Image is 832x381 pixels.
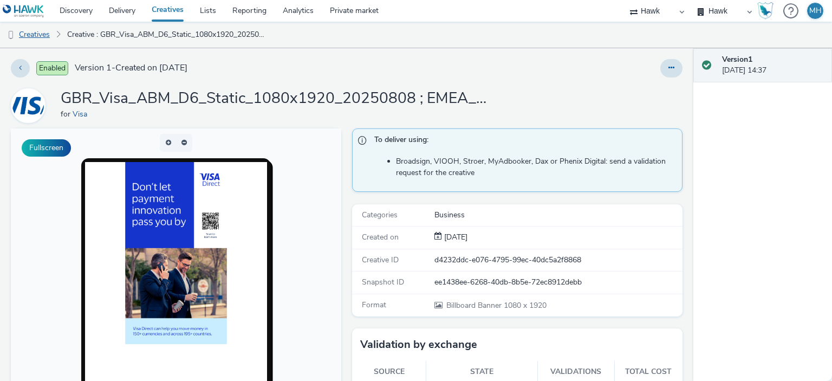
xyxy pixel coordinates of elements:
[446,300,504,311] span: Billboard Banner
[445,300,547,311] span: 1080 x 1920
[36,61,68,75] span: Enabled
[61,88,494,109] h1: GBR_Visa_ABM_D6_Static_1080x1920_20250808 ; EMEA_NewAnthem_QR
[62,22,270,48] a: Creative : GBR_Visa_ABM_D6_Static_1080x1920_20250808 ; EMEA_NewAnthem_QR
[12,90,44,121] img: Visa
[75,62,187,74] span: Version 1 - Created on [DATE]
[757,2,778,20] a: Hawk Academy
[396,156,677,178] li: Broadsign, VIOOH, Stroer, MyAdbooker, Dax or Phenix Digital: send a validation request for the cr...
[362,232,399,242] span: Created on
[5,30,16,41] img: dooh
[3,4,44,18] img: undefined Logo
[61,109,73,119] span: for
[442,232,467,243] div: Creation 08 August 2025, 14:37
[442,232,467,242] span: [DATE]
[362,277,404,287] span: Snapshot ID
[360,337,477,353] h3: Validation by exchange
[362,210,398,220] span: Categories
[11,100,50,111] a: Visa
[434,277,681,288] div: ee1438ee-6268-40db-8b5e-72ec8912debb
[114,34,216,216] img: Advertisement preview
[73,109,92,119] a: Visa
[757,2,773,20] img: Hawk Academy
[722,54,823,76] div: [DATE] 14:37
[722,54,752,64] strong: Version 1
[374,134,671,148] span: To deliver using:
[434,255,681,266] div: d4232ddc-e076-4795-99ec-40dc5a2f8868
[362,300,386,310] span: Format
[362,255,399,265] span: Creative ID
[434,210,681,221] div: Business
[22,139,71,157] button: Fullscreen
[809,3,822,19] div: MH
